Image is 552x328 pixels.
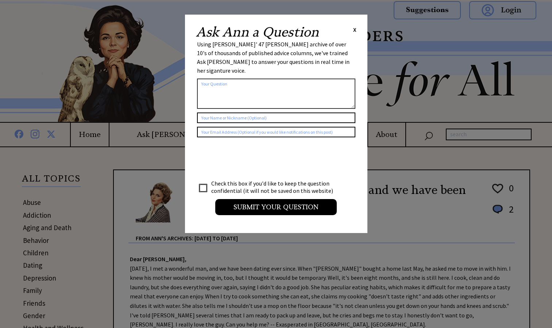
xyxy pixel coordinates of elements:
td: Check this box if you'd like to keep the question confidential (it will not be saved on this webs... [211,179,340,195]
input: Submit your Question [215,199,337,215]
iframe: reCAPTCHA [197,145,308,173]
input: Your Name or Nickname (Optional) [197,112,355,123]
input: Your Email Address (Optional if you would like notifications on this post) [197,127,355,137]
div: Using [PERSON_NAME]' 47 [PERSON_NAME] archive of over 10's of thousands of published advice colum... [197,40,355,75]
span: X [353,26,356,33]
h2: Ask Ann a Question [196,26,319,39]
